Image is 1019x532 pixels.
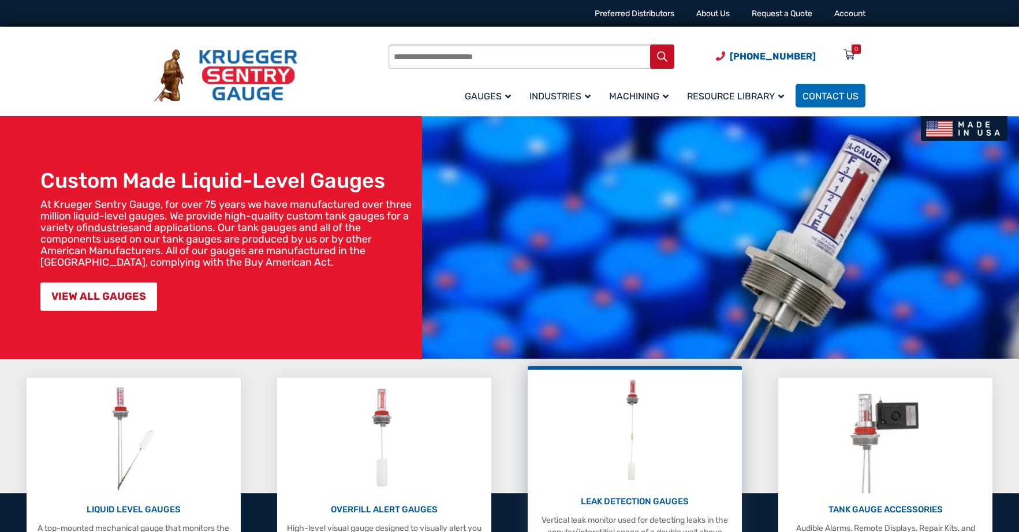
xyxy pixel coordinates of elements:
span: Resource Library [687,91,784,102]
a: Account [834,9,865,18]
a: VIEW ALL GAUGES [40,282,157,311]
a: Industries [522,82,602,109]
span: [PHONE_NUMBER] [730,51,816,62]
span: Machining [609,91,669,102]
a: Phone Number (920) 434-8860 [716,49,816,64]
span: Gauges [465,91,511,102]
img: Leak Detection Gauges [612,375,658,485]
a: Request a Quote [752,9,812,18]
span: Contact Us [802,91,859,102]
p: TANK GAUGE ACCESSORIES [784,503,987,516]
a: About Us [696,9,730,18]
a: Contact Us [796,84,865,107]
a: Gauges [458,82,522,109]
img: bg_hero_bannerksentry [422,116,1019,359]
img: Made In USA [921,116,1007,141]
img: Liquid Level Gauges [103,384,164,493]
h1: Custom Made Liquid-Level Gauges [40,168,416,193]
span: Industries [529,91,591,102]
a: Preferred Distributors [595,9,674,18]
img: Overfill Alert Gauges [359,384,410,493]
a: Machining [602,82,680,109]
p: At Krueger Sentry Gauge, for over 75 years we have manufactured over three million liquid-level g... [40,199,416,268]
a: industries [88,221,133,234]
div: 0 [854,44,858,54]
a: Resource Library [680,82,796,109]
img: Krueger Sentry Gauge [154,49,297,102]
p: LIQUID LEVEL GAUGES [32,503,235,516]
img: Tank Gauge Accessories [839,384,932,493]
p: OVERFILL ALERT GAUGES [283,503,486,516]
p: LEAK DETECTION GAUGES [533,495,736,508]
